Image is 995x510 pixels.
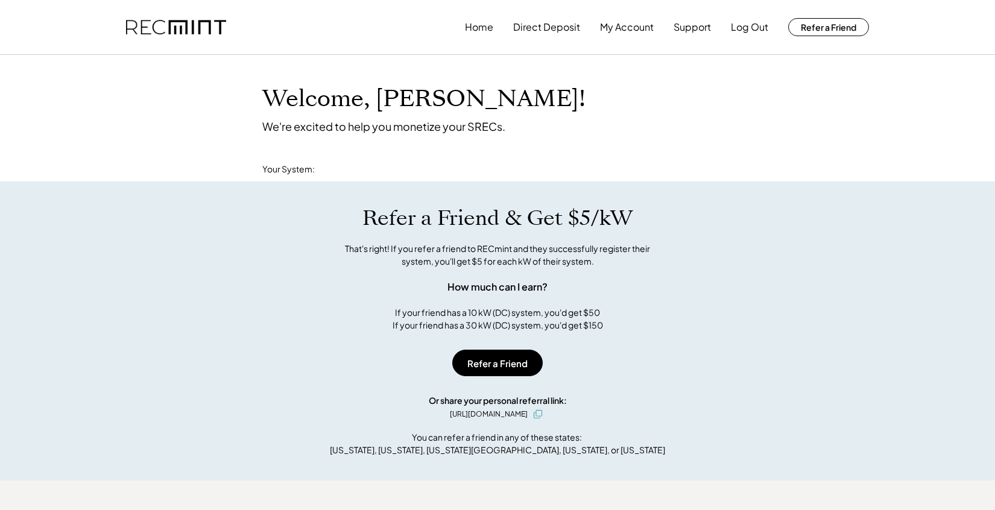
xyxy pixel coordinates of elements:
[600,15,654,39] button: My Account
[262,85,586,113] h1: Welcome, [PERSON_NAME]!
[126,20,226,35] img: recmint-logotype%403x.png
[429,394,567,407] div: Or share your personal referral link:
[447,280,548,294] div: How much can I earn?
[465,15,493,39] button: Home
[450,409,528,420] div: [URL][DOMAIN_NAME]
[332,242,663,268] div: That's right! If you refer a friend to RECmint and they successfully register their system, you'l...
[452,350,543,376] button: Refer a Friend
[788,18,869,36] button: Refer a Friend
[362,206,633,231] h1: Refer a Friend & Get $5/kW
[262,163,315,175] div: Your System:
[731,15,768,39] button: Log Out
[531,407,545,421] button: click to copy
[330,431,665,456] div: You can refer a friend in any of these states: [US_STATE], [US_STATE], [US_STATE][GEOGRAPHIC_DATA...
[674,15,711,39] button: Support
[393,306,603,332] div: If your friend has a 10 kW (DC) system, you'd get $50 If your friend has a 30 kW (DC) system, you...
[513,15,580,39] button: Direct Deposit
[262,119,505,133] div: We're excited to help you monetize your SRECs.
